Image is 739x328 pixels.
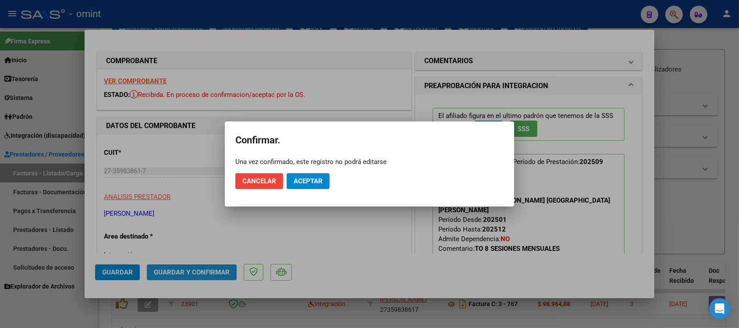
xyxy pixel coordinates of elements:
span: Cancelar [242,177,276,185]
h2: Confirmar. [235,132,504,149]
span: Aceptar [294,177,323,185]
button: Aceptar [287,173,330,189]
button: Cancelar [235,173,283,189]
div: Open Intercom Messenger [709,298,730,319]
div: Una vez confirmado, este registro no podrá editarse [235,157,504,166]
